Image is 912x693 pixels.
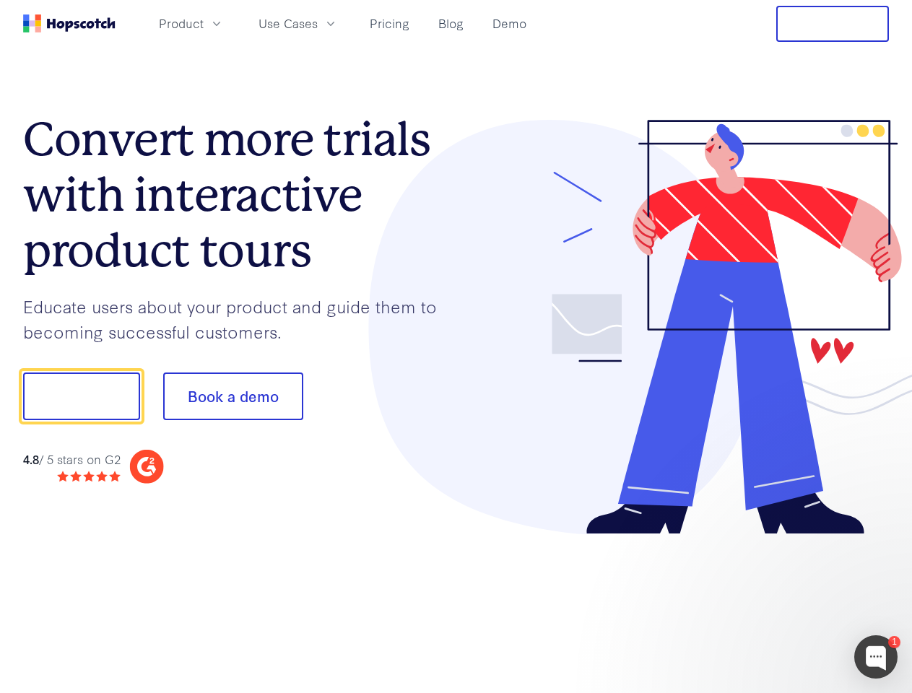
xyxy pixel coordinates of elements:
a: Home [23,14,116,32]
div: / 5 stars on G2 [23,450,121,468]
a: Pricing [364,12,415,35]
div: 1 [888,636,900,648]
button: Book a demo [163,372,303,420]
a: Blog [433,12,469,35]
button: Product [150,12,233,35]
a: Demo [487,12,532,35]
p: Educate users about your product and guide them to becoming successful customers. [23,294,456,344]
h1: Convert more trials with interactive product tours [23,112,456,278]
span: Product [159,14,204,32]
button: Show me! [23,372,140,420]
button: Use Cases [250,12,347,35]
strong: 4.8 [23,450,39,467]
span: Use Cases [259,14,318,32]
button: Free Trial [776,6,889,42]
